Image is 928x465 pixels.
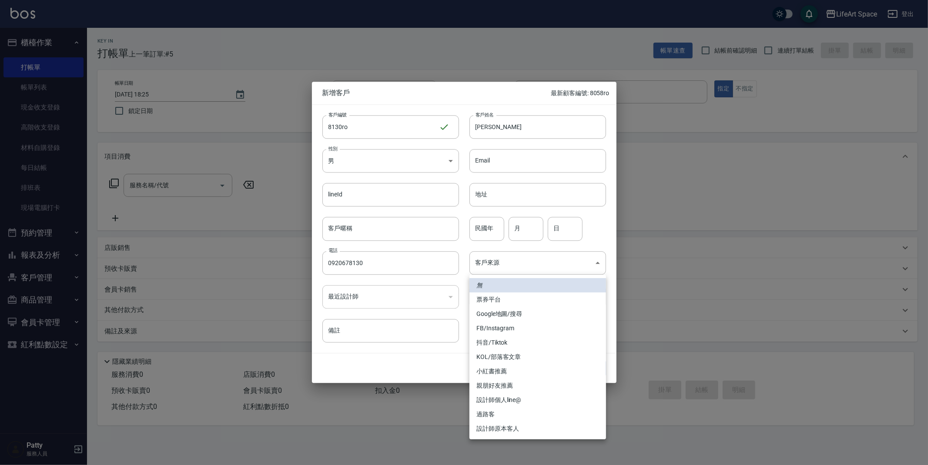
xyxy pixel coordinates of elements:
[469,335,606,350] li: 抖音/Tiktok
[469,379,606,393] li: 親朋好友推薦
[469,350,606,364] li: KOL/部落客文章
[469,292,606,307] li: 票券平台
[469,407,606,422] li: 過路客
[469,422,606,436] li: 設計師原本客人
[469,307,606,321] li: Google地圖/搜尋
[469,321,606,335] li: FB/Instagram
[469,393,606,407] li: 設計師個人line@
[476,281,482,290] em: 無
[469,364,606,379] li: 小紅書推薦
